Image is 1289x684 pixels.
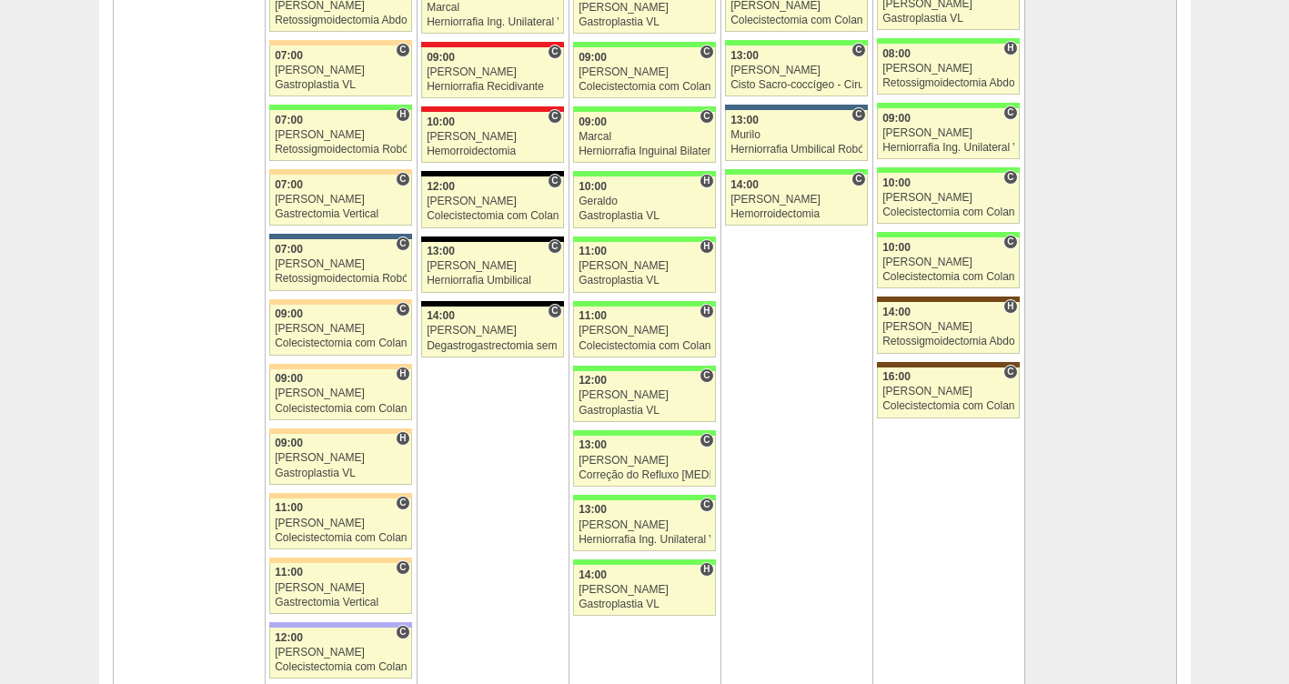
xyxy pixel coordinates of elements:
[396,496,409,510] span: Consultório
[700,304,713,318] span: Hospital
[573,495,715,500] div: Key: Brasil
[700,368,713,383] span: Consultório
[269,299,411,305] div: Key: Bartira
[579,51,607,64] span: 09:00
[269,622,411,628] div: Key: Christóvão da Gama
[725,175,867,226] a: C 14:00 [PERSON_NAME] Hemorroidectomia
[275,518,407,529] div: [PERSON_NAME]
[579,325,710,337] div: [PERSON_NAME]
[269,364,411,369] div: Key: Bartira
[269,105,411,110] div: Key: Brasil
[427,2,559,14] div: Marcal
[396,107,409,122] span: Hospital
[275,208,407,220] div: Gastrectomia Vertical
[1003,299,1017,314] span: Hospital
[275,15,407,26] div: Retossigmoidectomia Abdominal VL
[269,234,411,239] div: Key: São Luiz - Jabaquara
[851,107,865,122] span: Consultório
[730,208,862,220] div: Hemorroidectomia
[421,171,563,176] div: Key: Blanc
[427,325,559,337] div: [PERSON_NAME]
[725,169,867,175] div: Key: Brasil
[548,174,561,188] span: Consultório
[573,236,715,242] div: Key: Brasil
[427,146,559,157] div: Hemorroidectomia
[579,598,710,610] div: Gastroplastia VL
[275,403,407,415] div: Colecistectomia com Colangiografia VL
[882,176,911,189] span: 10:00
[700,239,713,254] span: Hospital
[421,42,563,47] div: Key: Assunção
[573,47,715,98] a: C 09:00 [PERSON_NAME] Colecistectomia com Colangiografia VL
[730,79,862,91] div: Cisto Sacro-coccígeo - Cirurgia
[275,337,407,349] div: Colecistectomia com Colangiografia VL
[548,45,561,59] span: Consultório
[427,180,455,193] span: 12:00
[275,194,407,206] div: [PERSON_NAME]
[579,309,607,322] span: 11:00
[579,131,710,143] div: Marcal
[427,275,559,287] div: Herniorrafia Umbilical
[269,563,411,614] a: C 11:00 [PERSON_NAME] Gastrectomia Vertical
[275,631,303,644] span: 12:00
[700,109,713,124] span: Consultório
[573,42,715,47] div: Key: Brasil
[877,38,1019,44] div: Key: Brasil
[396,625,409,639] span: Consultório
[882,271,1014,283] div: Colecistectomia com Colangiografia VL
[269,498,411,549] a: C 11:00 [PERSON_NAME] Colecistectomia com Colangiografia VL
[877,237,1019,288] a: C 10:00 [PERSON_NAME] Colecistectomia com Colangiografia VL
[275,532,407,544] div: Colecistectomia com Colangiografia VL
[579,116,607,128] span: 09:00
[579,16,710,28] div: Gastroplastia VL
[427,16,559,28] div: Herniorrafia Ing. Unilateral VL
[573,301,715,307] div: Key: Brasil
[573,176,715,227] a: H 10:00 Geraldo Gastroplastia VL
[275,582,407,594] div: [PERSON_NAME]
[269,239,411,290] a: C 07:00 [PERSON_NAME] Retossigmoidectomia Robótica
[725,45,867,96] a: C 13:00 [PERSON_NAME] Cisto Sacro-coccígeo - Cirurgia
[579,275,710,287] div: Gastroplastia VL
[1003,170,1017,185] span: Consultório
[579,389,710,401] div: [PERSON_NAME]
[730,65,862,76] div: [PERSON_NAME]
[275,144,407,156] div: Retossigmoidectomia Robótica
[269,558,411,563] div: Key: Bartira
[275,129,407,141] div: [PERSON_NAME]
[421,112,563,163] a: C 10:00 [PERSON_NAME] Hemorroidectomia
[573,106,715,112] div: Key: Brasil
[573,500,715,551] a: C 13:00 [PERSON_NAME] Herniorrafia Ing. Unilateral VL
[269,45,411,96] a: C 07:00 [PERSON_NAME] Gastroplastia VL
[877,232,1019,237] div: Key: Brasil
[725,110,867,161] a: C 13:00 Murilo Herniorrafia Umbilical Robótica
[275,468,407,479] div: Gastroplastia VL
[882,336,1014,347] div: Retossigmoidectomia Abdominal VL
[548,109,561,124] span: Consultório
[275,114,303,126] span: 07:00
[1003,41,1017,55] span: Hospital
[882,386,1014,397] div: [PERSON_NAME]
[275,79,407,91] div: Gastroplastia VL
[275,387,407,399] div: [PERSON_NAME]
[396,302,409,317] span: Consultório
[396,236,409,251] span: Consultório
[421,242,563,293] a: C 13:00 [PERSON_NAME] Herniorrafia Umbilical
[700,433,713,448] span: Consultório
[882,241,911,254] span: 10:00
[275,501,303,514] span: 11:00
[579,469,710,481] div: Correção do Refluxo [MEDICAL_DATA] esofágico Robótico
[877,362,1019,367] div: Key: Santa Joana
[882,192,1014,204] div: [PERSON_NAME]
[579,568,607,581] span: 14:00
[275,273,407,285] div: Retossigmoidectomia Robótica
[851,43,865,57] span: Consultório
[730,15,862,26] div: Colecistectomia com Colangiografia VL
[1003,106,1017,120] span: Consultório
[1003,365,1017,379] span: Consultório
[275,661,407,673] div: Colecistectomia com Colangiografia VL
[573,307,715,357] a: H 11:00 [PERSON_NAME] Colecistectomia com Colangiografia VL
[579,340,710,352] div: Colecistectomia com Colangiografia VL
[427,116,455,128] span: 10:00
[882,47,911,60] span: 08:00
[579,146,710,157] div: Herniorrafia Inguinal Bilateral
